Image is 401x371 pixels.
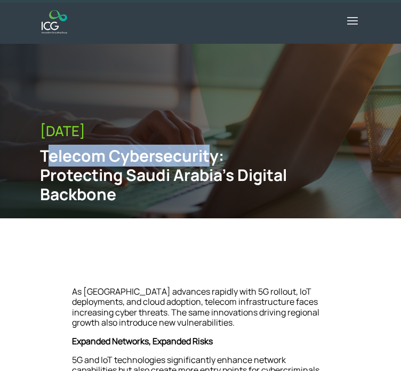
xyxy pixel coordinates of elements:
img: ICG [42,10,67,34]
iframe: Chat Widget [223,256,401,371]
div: [DATE] [40,123,361,139]
strong: Expanded Networks, Expanded Risks [72,335,213,347]
p: As [GEOGRAPHIC_DATA] advances rapidly with 5G rollout, IoT deployments, and cloud adoption, telec... [72,287,328,336]
div: Telecom Cybersecurity: Protecting Saudi Arabia’s Digital Backbone [40,146,287,204]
